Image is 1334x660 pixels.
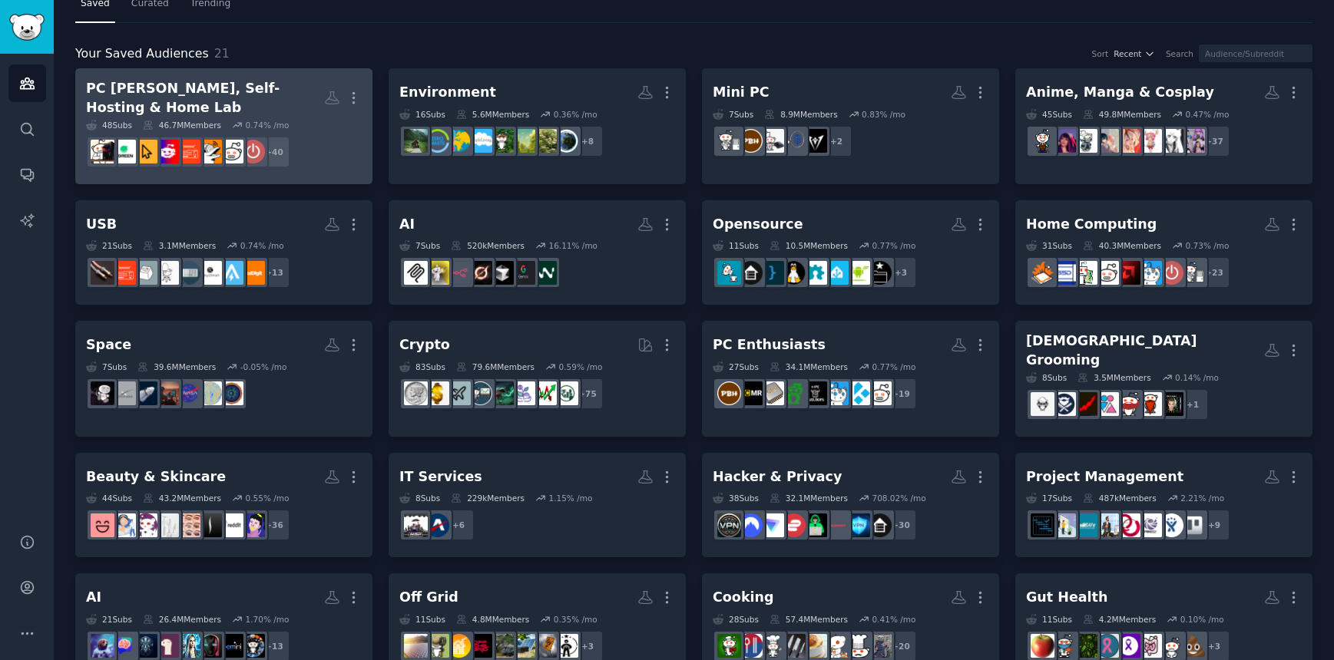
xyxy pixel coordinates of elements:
[713,361,759,372] div: 27 Sub s
[177,140,200,163] img: KeyboardCables
[1015,453,1312,558] a: Project Management17Subs487kMembers2.21% /mo+9trellojiraPrince2Scrum_InstituteProjectManagerDocsS...
[1117,392,1140,416] img: beards
[803,513,827,537] img: HackingTechniques
[717,261,741,285] img: opensource
[1138,392,1162,416] img: BeardAdvice
[1074,261,1097,285] img: hardware
[1160,129,1183,153] img: MangaArt
[885,256,917,289] div: + 3
[9,14,45,41] img: GummySearch logo
[1114,48,1141,59] span: Recent
[241,513,265,537] img: beautytalkph
[258,256,290,289] div: + 13
[702,200,999,305] a: Opensource11Subs10.5MMembers0.77% /mo+3fosscadfossdroidhomeassistantopensourcehardwarelinuxprogra...
[868,261,892,285] img: fosscad
[702,321,999,437] a: PC Enthusiasts27Subs34.1MMembers0.77% /mo+19UsbCHardwarekodibuildmeapcPC_BuildersbattlestationsHa...
[825,634,849,658] img: ramen
[1026,332,1264,369] div: [DEMOGRAPHIC_DATA] Grooming
[717,381,741,405] img: PcBuildHelp
[1177,388,1209,421] div: + 1
[112,381,136,405] img: SpaceXLounge
[1031,129,1054,153] img: cosplayprops
[885,378,917,410] div: + 19
[1083,240,1161,251] div: 40.3M Members
[713,335,826,355] div: PC Enthusiasts
[404,261,428,285] img: mcp
[554,634,578,658] img: selfreliance
[846,634,870,658] img: Chefit
[702,453,999,558] a: Hacker & Privacy38Subs32.1MMembers708.02% /mo+30selfhostedVPN_SupportHacking_TricksHackingTechniq...
[86,467,226,487] div: Beauty & Skincare
[1185,240,1229,251] div: 0.73 % /mo
[1095,513,1119,537] img: ProjectManagerDocs
[490,381,514,405] img: indiaStockMarket
[177,513,200,537] img: BeautyDiagrams
[782,513,806,537] img: Express_VPN
[1198,509,1230,541] div: + 9
[760,634,784,658] img: castiron
[713,83,770,102] div: Mini PC
[1026,372,1067,383] div: 8 Sub s
[399,109,445,120] div: 16 Sub s
[389,453,686,558] a: IT Services8Subs229kMembers1.15% /mo+6Autotaskmsp
[112,140,136,163] img: UGREEN
[399,467,482,487] div: IT Services
[220,381,243,405] img: worldbuilding
[241,140,265,163] img: buildapcsales
[846,513,870,537] img: VPN_Support
[1015,68,1312,184] a: Anime, Manga & Cosplay45Subs49.8MMembers0.47% /mo+37CosplayCharactersMangaArtOnePieceCosplayForEv...
[456,614,529,625] div: 4.8M Members
[511,381,535,405] img: PensionsUK
[571,125,604,157] div: + 8
[240,361,287,372] div: -0.05 % /mo
[86,361,127,372] div: 7 Sub s
[1052,634,1076,658] img: Health
[86,335,131,355] div: Space
[258,136,290,168] div: + 40
[1026,467,1183,487] div: Project Management
[389,200,686,305] a: AI7Subs520kMembers16.11% /moCodeiumGeminiAIcursorgrokn8nAIArtworkmcp
[86,79,324,117] div: PC [PERSON_NAME], Self-Hosting & Home Lab
[1077,372,1150,383] div: 3.5M Members
[451,240,525,251] div: 520k Members
[1138,261,1162,285] img: buildmeapc
[214,46,230,61] span: 21
[1026,588,1107,607] div: Gut Health
[739,381,763,405] img: pcmasterrace
[245,493,289,503] div: 0.55 % /mo
[399,614,445,625] div: 11 Sub s
[803,634,827,658] img: FoodPorn
[803,129,827,153] img: MINISFORUM
[1138,513,1162,537] img: Prince2
[1074,129,1097,153] img: cosplay
[713,614,759,625] div: 28 Sub s
[258,509,290,541] div: + 36
[137,361,216,372] div: 39.6M Members
[713,109,753,120] div: 7 Sub s
[86,215,117,234] div: USB
[134,513,157,537] img: MakeupAddiction
[134,381,157,405] img: spacex
[713,467,842,487] div: Hacker & Privacy
[143,120,221,130] div: 46.7M Members
[468,381,492,405] img: stocks
[868,513,892,537] img: selfhosted
[245,614,289,625] div: 1.70 % /mo
[1083,493,1157,503] div: 487k Members
[1092,48,1109,59] div: Sort
[75,453,372,558] a: Beauty & Skincare44Subs43.2MMembers0.55% /mo+36beautytalkphacneSephoraBeautyDiagramsSkincareAddic...
[1052,392,1076,416] img: malegrooming
[468,634,492,658] img: OffTheGridGame
[1180,614,1224,625] div: 0.10 % /mo
[739,634,763,658] img: KoreanFood
[177,261,200,285] img: Keyboard
[442,509,475,541] div: + 6
[425,129,449,153] img: ZeroWaste
[1198,256,1230,289] div: + 23
[468,129,492,153] img: simpleliving
[1138,634,1162,658] img: CrohnsDisease
[872,614,915,625] div: 0.41 % /mo
[177,381,200,405] img: nasa
[451,493,525,503] div: 229k Members
[75,321,372,437] a: Space7Subs39.6MMembers-0.05% /moworldbuildingcosmologynasaSpaceInvestorsDailyspacexSpaceXLoungespace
